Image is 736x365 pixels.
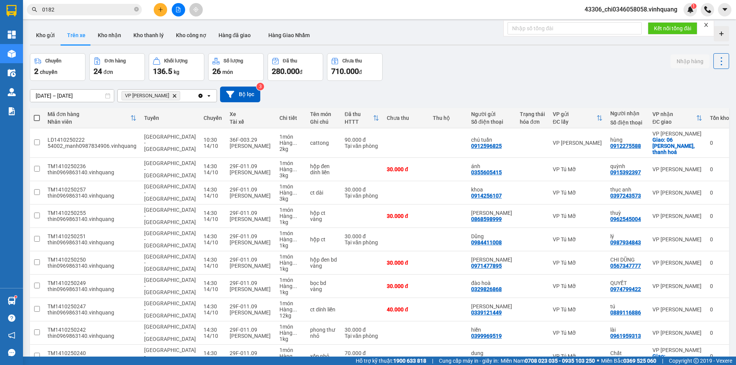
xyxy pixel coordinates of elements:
[256,83,264,90] sup: 3
[279,242,302,249] div: 1 kg
[648,22,697,34] button: Kết nối tổng đài
[331,67,359,76] span: 710.000
[61,26,92,44] button: Trên xe
[48,239,136,246] div: thin0969863140.vinhquang
[310,306,337,313] div: ct dính liền
[292,260,297,266] span: ...
[8,332,15,339] span: notification
[610,280,645,286] div: QUYẾT
[48,333,136,339] div: thin0969863140.vinhquang
[230,193,272,199] div: [PERSON_NAME]
[610,263,641,269] div: 0567347777
[144,115,196,121] div: Tuyến
[230,239,272,246] div: [PERSON_NAME]
[292,166,297,172] span: ...
[652,131,702,137] div: VP [PERSON_NAME]
[32,7,37,12] span: search
[279,183,302,190] div: 1 món
[204,169,222,175] div: 14/10
[144,300,196,319] span: [GEOGRAPHIC_DATA] - [GEOGRAPHIC_DATA]
[230,309,272,316] div: [PERSON_NAME]
[144,134,196,152] span: [GEOGRAPHIC_DATA] - [GEOGRAPHIC_DATA]
[553,166,603,172] div: VP Tú Mỡ
[692,3,695,9] span: 1
[230,327,272,333] div: 29F-011.09
[7,5,16,16] img: logo-vxr
[710,283,729,289] div: 0
[292,306,297,313] span: ...
[549,108,606,128] th: Toggle SortBy
[48,303,136,309] div: TM1410250247
[310,140,337,146] div: cattong
[134,7,139,11] span: close-circle
[610,257,645,263] div: CHI DŨNG
[471,193,502,199] div: 0914256107
[204,350,222,356] div: 14:30
[471,210,512,216] div: trần anh
[279,196,302,202] div: 3 kg
[48,216,136,222] div: thin0969863140.vinhquang
[553,260,603,266] div: VP Tú Mỡ
[471,119,512,125] div: Số điện thoại
[279,140,302,146] div: Hàng thông thường
[272,67,299,76] span: 280.000
[48,257,136,263] div: TM1410250250
[652,283,702,289] div: VP [PERSON_NAME]
[292,213,297,219] span: ...
[204,327,222,333] div: 14:30
[433,115,463,121] div: Thu hộ
[610,286,641,292] div: 0974799422
[649,108,706,128] th: Toggle SortBy
[652,111,696,117] div: VP nhận
[144,160,196,178] span: [GEOGRAPHIC_DATA] - [GEOGRAPHIC_DATA]
[8,314,15,322] span: question-circle
[610,333,641,339] div: 0961959313
[220,87,260,102] button: Bộ lọc
[8,50,16,58] img: warehouse-icon
[345,137,379,143] div: 90.000 đ
[92,26,127,44] button: Kho nhận
[710,140,729,146] div: 0
[230,280,272,286] div: 29F-011.09
[714,26,729,41] div: Tạo kho hàng mới
[310,280,337,292] div: bọc bd vàng
[471,233,512,239] div: Dũng
[471,303,512,309] div: minh anh
[8,349,15,356] span: message
[279,336,302,342] div: 1 kg
[30,26,61,44] button: Kho gửi
[144,254,196,272] span: [GEOGRAPHIC_DATA] - [GEOGRAPHIC_DATA]
[610,119,645,126] div: Số điện thoại
[48,309,136,316] div: thin0969863140.vinhquang
[520,111,545,117] div: Trạng thái
[48,137,136,143] div: LD1410250222
[471,143,502,149] div: 0912596825
[48,187,136,193] div: TM1410250257
[610,137,645,143] div: hùng
[652,260,702,266] div: VP [PERSON_NAME]
[310,163,337,175] div: hộp đen dính liền
[327,53,383,81] button: Chưa thu710.000đ
[471,257,512,263] div: nguyễn hữu khương
[158,7,163,12] span: plus
[520,119,545,125] div: hóa đơn
[703,22,709,28] span: close
[230,169,272,175] div: [PERSON_NAME]
[610,309,641,316] div: 0889116886
[471,333,502,339] div: 0399969519
[710,330,729,336] div: 0
[341,108,383,128] th: Toggle SortBy
[610,143,641,149] div: 0912275588
[508,22,642,34] input: Nhập số tổng đài
[471,286,502,292] div: 0329826868
[204,303,222,309] div: 14:30
[144,277,196,295] span: [GEOGRAPHIC_DATA] - [GEOGRAPHIC_DATA]
[710,260,729,266] div: 0
[8,297,16,305] img: warehouse-icon
[652,137,702,155] div: Giao: 06 lê hồng phong, thanh hoá
[230,187,272,193] div: 29F-011.09
[710,306,729,313] div: 0
[553,140,603,146] div: VP [PERSON_NAME]
[212,26,257,44] button: Hàng đã giao
[652,236,702,242] div: VP [PERSON_NAME]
